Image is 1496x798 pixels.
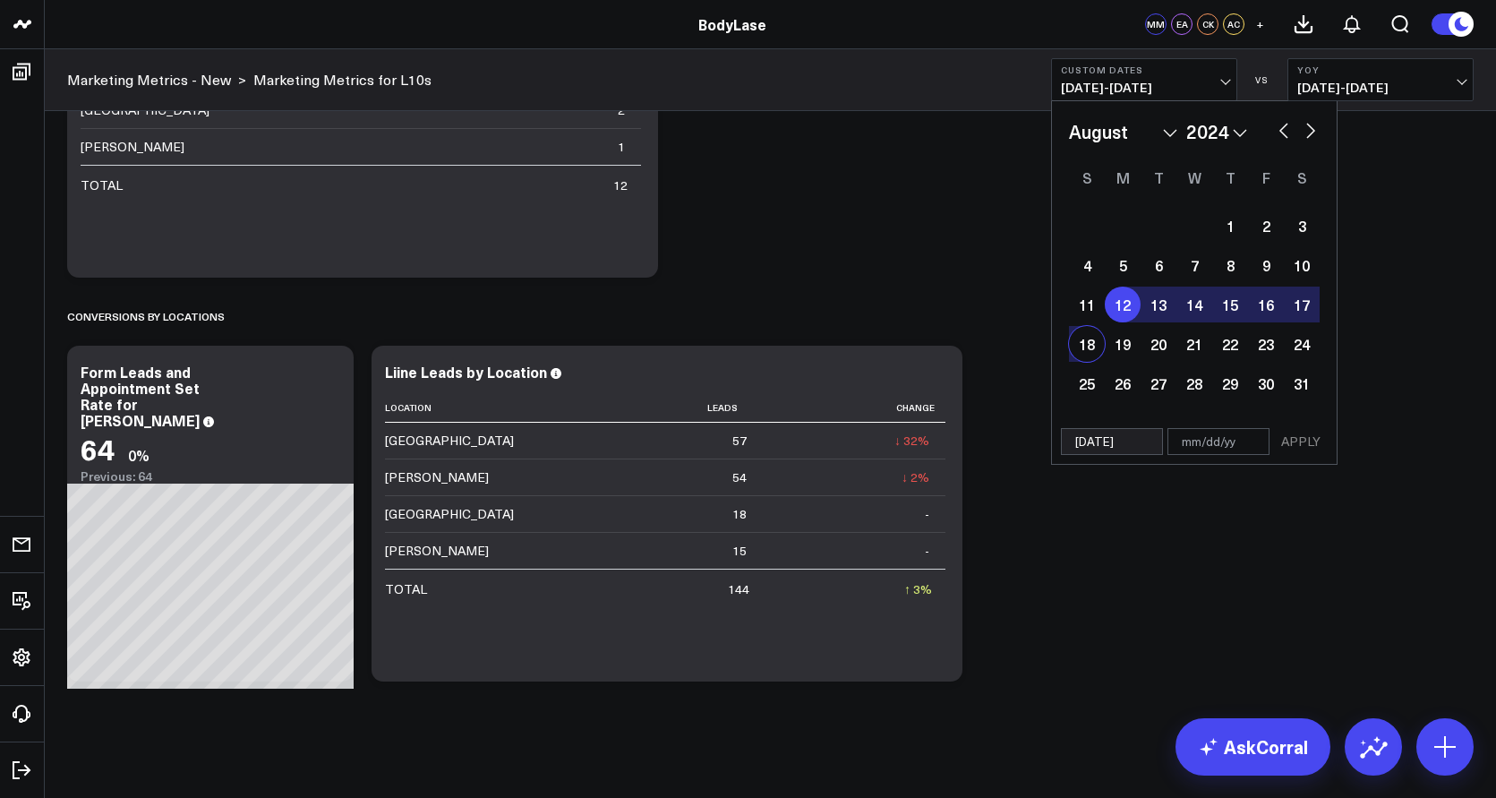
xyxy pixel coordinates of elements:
[902,468,929,486] div: ↓ 2%
[1145,13,1167,35] div: MM
[925,505,929,523] div: -
[618,138,625,156] div: 1
[81,176,123,194] div: TOTAL
[1274,428,1328,455] button: APPLY
[1061,81,1227,95] span: [DATE] - [DATE]
[81,469,340,484] div: Previous: 64
[1284,163,1320,192] div: Saturday
[67,70,246,90] div: >
[67,70,231,90] a: Marketing Metrics - New
[67,296,225,337] div: Conversions by locations
[732,542,747,560] div: 15
[1246,74,1278,85] div: VS
[385,580,427,598] div: TOTAL
[385,542,489,560] div: [PERSON_NAME]
[732,432,747,450] div: 57
[894,432,929,450] div: ↓ 32%
[1223,13,1244,35] div: AC
[613,176,628,194] div: 12
[564,393,763,423] th: Leads
[1105,163,1141,192] div: Monday
[1249,13,1270,35] button: +
[728,580,749,598] div: 144
[1297,81,1464,95] span: [DATE] - [DATE]
[1175,718,1330,776] a: AskCorral
[1256,18,1264,30] span: +
[81,138,184,156] div: [PERSON_NAME]
[732,468,747,486] div: 54
[1167,428,1269,455] input: mm/dd/yy
[1297,64,1464,75] b: YoY
[1051,58,1237,101] button: Custom Dates[DATE]-[DATE]
[81,362,200,430] div: Form Leads and Appointment Set Rate for [PERSON_NAME]
[128,445,150,465] div: 0%
[81,433,115,465] div: 64
[385,468,489,486] div: [PERSON_NAME]
[1141,163,1176,192] div: Tuesday
[385,362,547,382] div: Liine Leads by Location
[1212,163,1248,192] div: Thursday
[698,14,766,34] a: BodyLase
[763,393,945,423] th: Change
[1171,13,1193,35] div: EA
[1061,64,1227,75] b: Custom Dates
[1248,163,1284,192] div: Friday
[1061,428,1163,455] input: mm/dd/yy
[385,432,514,450] div: [GEOGRAPHIC_DATA]
[385,393,564,423] th: Location
[1197,13,1218,35] div: CK
[1069,163,1105,192] div: Sunday
[253,70,432,90] a: Marketing Metrics for L10s
[904,580,932,598] div: ↑ 3%
[925,542,929,560] div: -
[1176,163,1212,192] div: Wednesday
[1287,58,1474,101] button: YoY[DATE]-[DATE]
[732,505,747,523] div: 18
[385,505,514,523] div: [GEOGRAPHIC_DATA]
